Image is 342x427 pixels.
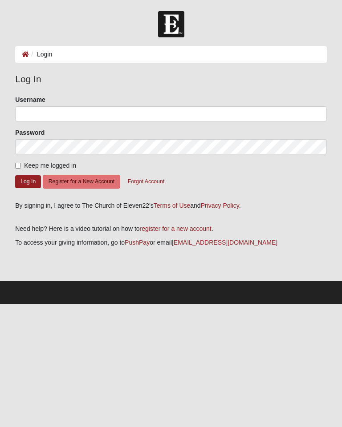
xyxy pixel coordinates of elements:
span: Keep me logged in [24,162,76,169]
label: Username [15,95,45,104]
button: Forgot Account [122,175,170,189]
a: PushPay [125,239,150,246]
p: To access your giving information, go to or email [15,238,327,247]
p: Need help? Here is a video tutorial on how to . [15,224,327,234]
button: Log In [15,175,41,188]
a: Privacy Policy [201,202,239,209]
a: [EMAIL_ADDRESS][DOMAIN_NAME] [172,239,277,246]
label: Password [15,128,45,137]
button: Register for a New Account [43,175,120,189]
legend: Log In [15,72,327,86]
a: register for a new account [140,225,212,232]
div: By signing in, I agree to The Church of Eleven22's and . [15,201,327,210]
li: Login [29,50,52,59]
img: Church of Eleven22 Logo [158,11,184,37]
input: Keep me logged in [15,163,21,169]
a: Terms of Use [154,202,190,209]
